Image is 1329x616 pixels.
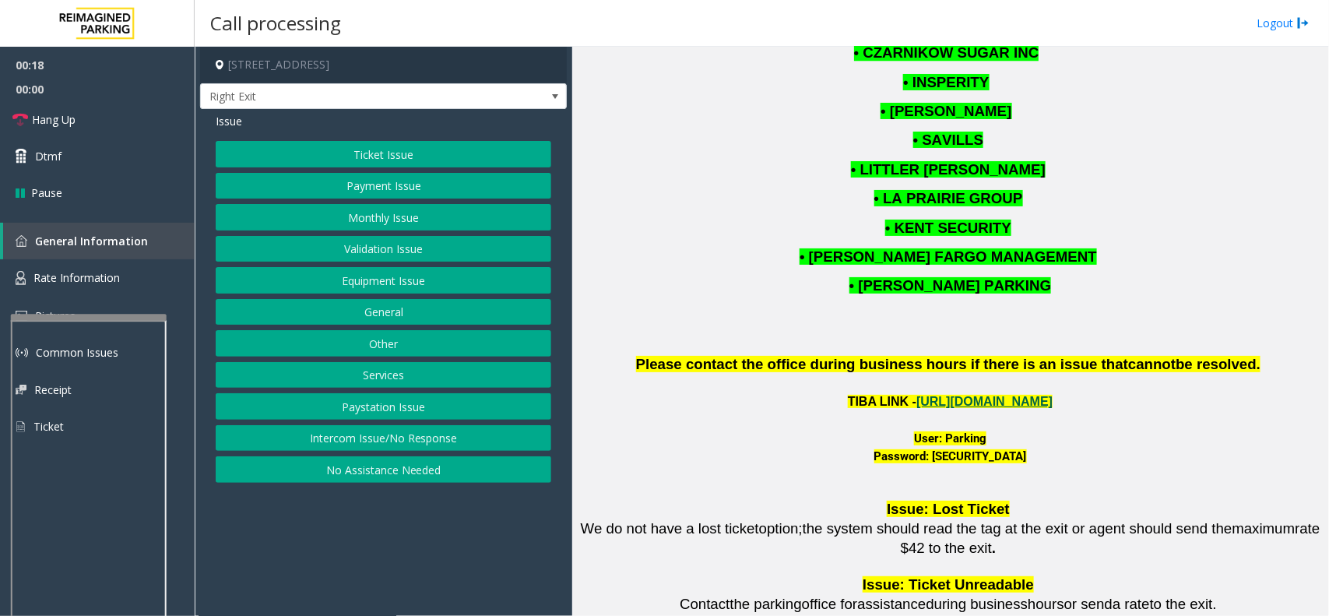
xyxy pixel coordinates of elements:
[913,132,984,148] span: • SAVILLS
[874,449,1027,463] font: Password: [SECURITY_DATA]
[216,113,242,129] span: Issue
[759,520,803,537] span: option;
[3,223,195,259] a: General Information
[1150,596,1217,612] span: to the exit.
[216,204,551,231] button: Monthly Issue
[914,431,986,445] font: User: Parking
[33,270,120,285] span: Rate Information
[881,103,1011,119] span: • [PERSON_NAME]
[31,185,62,201] span: Pause
[1028,596,1064,612] span: hours
[216,456,551,483] button: No Assistance Needed
[857,596,926,612] span: assistance
[216,362,551,389] button: Services
[35,148,62,164] span: Dtmf
[1176,356,1260,372] span: be resolved.
[680,596,730,612] span: Contact
[992,540,996,556] span: .
[903,74,989,90] span: • INSPERITY
[863,576,1034,593] span: Issue: Ticket Unreadable
[1128,356,1176,372] span: cannot
[802,596,858,612] span: office for
[216,141,551,167] button: Ticket Issue
[216,299,551,326] button: General
[35,234,148,248] span: General Information
[216,236,551,262] button: Validation Issue
[202,4,349,42] h3: Call processing
[16,271,26,285] img: 'icon'
[581,520,759,537] span: We do not have a lost ticket
[216,330,551,357] button: Other
[1257,15,1310,31] a: Logout
[926,596,1028,612] span: during business
[800,248,1097,265] span: • [PERSON_NAME] FARGO MANAGEMENT
[885,220,1011,236] span: • KENT SECURITY
[874,190,1023,206] span: • LA PRAIRIE GROUP
[1113,596,1150,612] span: a rate
[216,267,551,294] button: Equipment Issue
[1232,520,1296,537] span: maximum
[216,425,551,452] button: Intercom Issue/No Response
[32,111,76,128] span: Hang Up
[848,395,1053,408] font: TIBA LINK -
[16,235,27,247] img: 'icon'
[803,520,1232,537] span: the system should read the tag at the exit or agent should send the
[201,84,493,109] span: Right Exit
[1297,15,1310,31] img: logout
[636,356,1128,372] span: Please contact the office during business hours if there is an issue that
[849,277,1051,294] span: • [PERSON_NAME] PARKING
[35,308,76,323] span: Pictures
[200,47,567,83] h4: [STREET_ADDRESS]
[854,44,1039,61] span: • CZARNIKOW SUGAR INC
[901,520,1320,556] span: rate $42 to the exit
[16,311,27,321] img: 'icon'
[887,501,1010,517] span: Issue: Lost Ticket
[216,393,551,420] button: Paystation Issue
[916,395,1053,408] a: [URL][DOMAIN_NAME]
[216,173,551,199] button: Payment Issue
[851,161,1046,178] span: • LITTLER [PERSON_NAME]
[1064,596,1113,612] span: or send
[730,596,802,612] span: the parking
